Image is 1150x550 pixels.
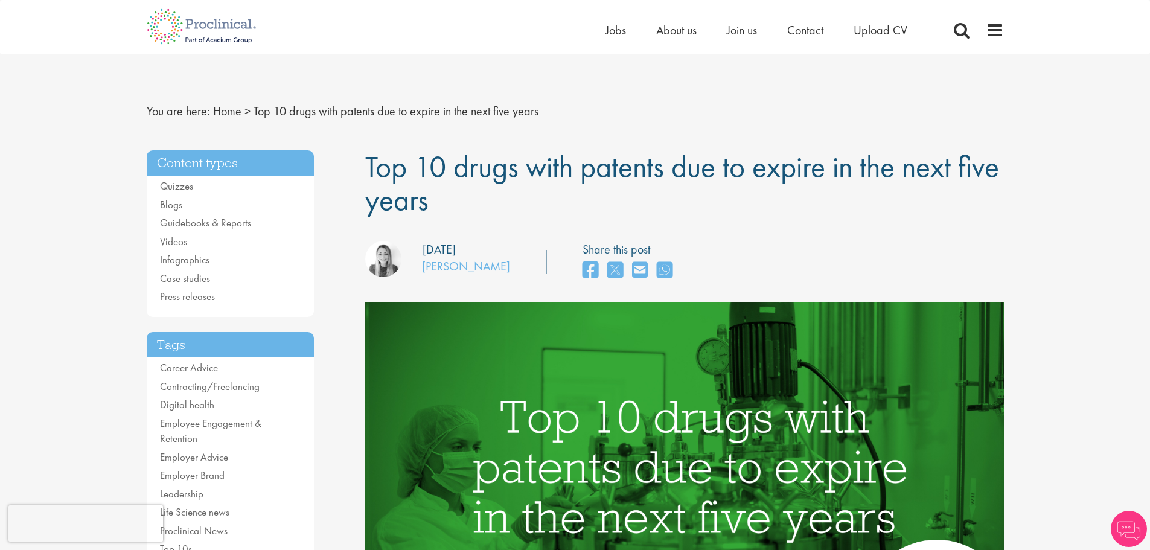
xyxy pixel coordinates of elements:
a: Upload CV [854,22,907,38]
a: Life Science news [160,505,229,519]
a: share on whats app [657,258,672,284]
a: Employer Advice [160,450,228,464]
a: Blogs [160,198,182,211]
a: Employer Brand [160,468,225,482]
a: share on email [632,258,648,284]
a: Case studies [160,272,210,285]
a: Leadership [160,487,203,500]
a: About us [656,22,697,38]
a: Career Advice [160,361,218,374]
a: Contracting/Freelancing [160,380,260,393]
div: [DATE] [423,241,456,258]
iframe: reCAPTCHA [8,505,163,542]
span: > [244,103,251,119]
img: Chatbot [1111,511,1147,547]
label: Share this post [583,241,679,258]
a: breadcrumb link [213,103,241,119]
a: Proclinical News [160,524,228,537]
a: Press releases [160,290,215,303]
a: Quizzes [160,179,193,193]
a: Join us [727,22,757,38]
a: Guidebooks & Reports [160,216,251,229]
span: You are here: [147,103,210,119]
a: Employee Engagement & Retention [160,417,261,446]
a: Videos [160,235,187,248]
span: Top 10 drugs with patents due to expire in the next five years [254,103,538,119]
a: Jobs [605,22,626,38]
img: Hannah Burke [365,241,401,277]
h3: Content types [147,150,315,176]
a: share on facebook [583,258,598,284]
a: Digital health [160,398,214,411]
h3: Tags [147,332,315,358]
a: Infographics [160,253,209,266]
a: share on twitter [607,258,623,284]
a: Contact [787,22,823,38]
a: [PERSON_NAME] [422,258,510,274]
span: Top 10 drugs with patents due to expire in the next five years [365,147,999,219]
